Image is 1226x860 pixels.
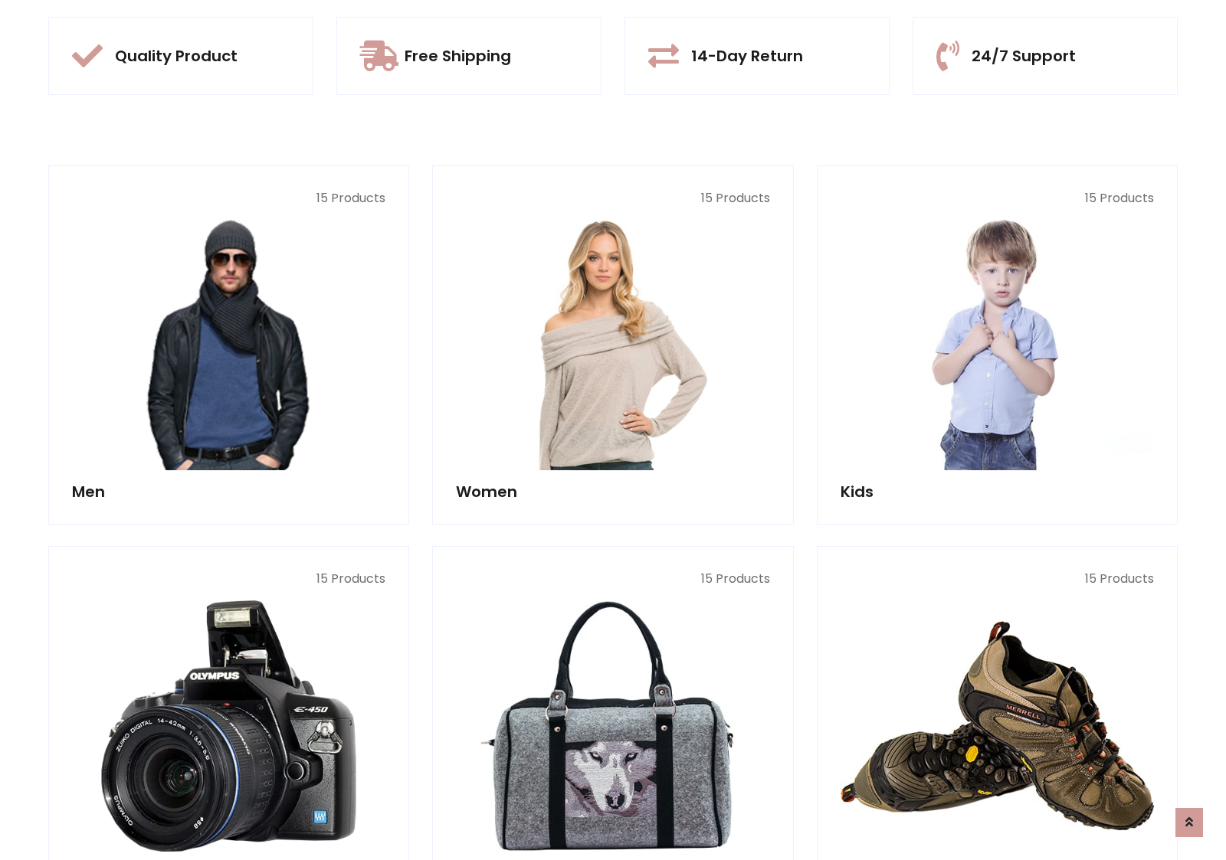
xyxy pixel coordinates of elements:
[115,47,238,65] h5: Quality Product
[691,47,803,65] h5: 14-Day Return
[456,482,769,501] h5: Women
[405,47,511,65] h5: Free Shipping
[456,570,769,588] p: 15 Products
[841,482,1154,501] h5: Kids
[972,47,1076,65] h5: 24/7 Support
[72,482,385,501] h5: Men
[841,189,1154,208] p: 15 Products
[456,189,769,208] p: 15 Products
[841,570,1154,588] p: 15 Products
[72,570,385,588] p: 15 Products
[72,189,385,208] p: 15 Products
